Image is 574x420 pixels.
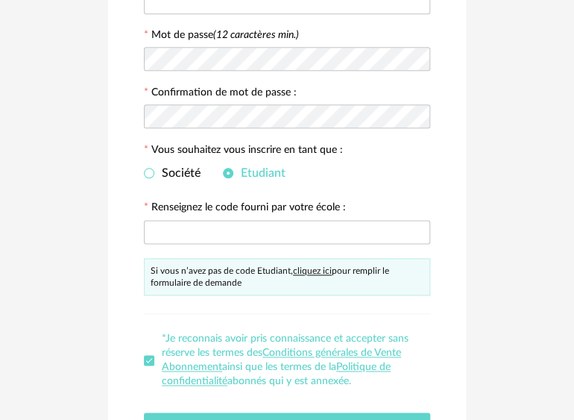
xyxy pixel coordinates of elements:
[144,145,343,158] label: Vous souhaitez vous inscrire en tant que :
[144,258,430,295] div: Si vous n’avez pas de code Etudiant, pour remplir le formulaire de demande
[154,167,201,179] span: Société
[162,348,401,372] a: Conditions générales de Vente Abonnement
[233,167,286,179] span: Etudiant
[144,202,346,216] label: Renseignez le code fourni par votre école :
[293,266,332,275] a: cliquez ici
[162,362,391,386] a: Politique de confidentialité
[162,333,409,386] span: *Je reconnais avoir pris connaissance et accepter sans réserve les termes des ainsi que les terme...
[151,30,299,40] label: Mot de passe
[144,87,297,101] label: Confirmation de mot de passe :
[213,30,299,40] i: (12 caractères min.)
